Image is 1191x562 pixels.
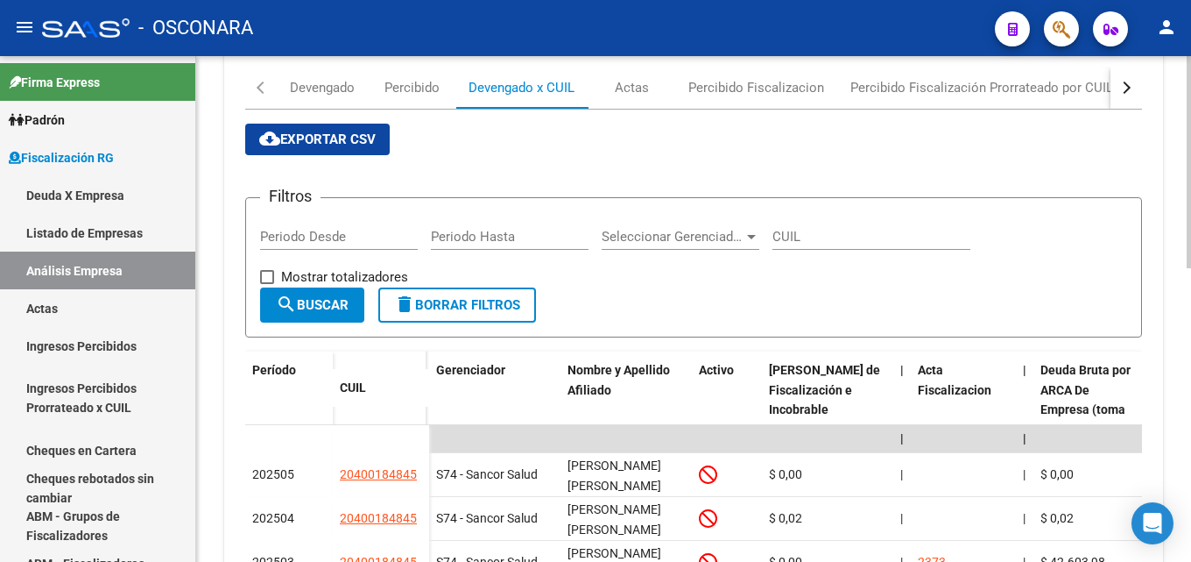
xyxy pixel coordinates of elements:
[567,459,661,493] span: [PERSON_NAME] [PERSON_NAME]
[688,78,824,97] div: Percibido Fiscalizacion
[394,297,520,313] span: Borrar Filtros
[850,78,1113,97] div: Percibido Fiscalización Prorrateado por CUIL
[378,288,536,323] button: Borrar Filtros
[1131,502,1173,544] div: Open Intercom Messenger
[602,229,743,245] span: Seleccionar Gerenciador
[893,352,911,469] datatable-header-cell: |
[436,511,538,525] span: S74 - Sancor Salud
[9,73,100,92] span: Firma Express
[290,78,355,97] div: Devengado
[911,352,1016,469] datatable-header-cell: Acta Fiscalizacion
[340,511,417,525] span: 20400184845
[252,363,296,377] span: Período
[138,9,253,47] span: - OSCONARA
[245,352,333,425] datatable-header-cell: Período
[252,467,294,481] span: 202505
[340,381,366,395] span: CUIL
[14,17,35,38] mat-icon: menu
[394,294,415,315] mat-icon: delete
[340,467,417,481] span: 20400184845
[1023,431,1026,445] span: |
[900,467,903,481] span: |
[1040,363,1131,457] span: Deuda Bruta por ARCA De Empresa (toma en cuenta todos los afiliados)
[260,288,364,323] button: Buscar
[276,294,297,315] mat-icon: search
[259,132,376,147] span: Exportar CSV
[9,110,65,130] span: Padrón
[1040,511,1074,525] span: $ 0,02
[900,363,904,377] span: |
[259,128,280,149] mat-icon: cloud_download
[436,467,538,481] span: S74 - Sancor Salud
[245,124,390,155] button: Exportar CSV
[769,511,802,525] span: $ 0,02
[900,431,904,445] span: |
[699,363,734,377] span: Activo
[276,297,349,313] span: Buscar
[281,267,408,288] span: Mostrar totalizadores
[769,467,802,481] span: $ 0,00
[429,352,560,469] datatable-header-cell: Gerenciador
[615,78,649,97] div: Actas
[384,78,440,97] div: Percibido
[1040,467,1074,481] span: $ 0,00
[1016,352,1033,469] datatable-header-cell: |
[1033,352,1138,469] datatable-header-cell: Deuda Bruta por ARCA De Empresa (toma en cuenta todos los afiliados)
[560,352,692,469] datatable-header-cell: Nombre y Apellido Afiliado
[769,363,880,417] span: [PERSON_NAME] de Fiscalización e Incobrable
[1156,17,1177,38] mat-icon: person
[1023,511,1025,525] span: |
[333,369,429,407] datatable-header-cell: CUIL
[567,502,661,537] span: [PERSON_NAME] [PERSON_NAME]
[469,78,574,97] div: Devengado x CUIL
[918,363,991,397] span: Acta Fiscalizacion
[252,511,294,525] span: 202504
[900,511,903,525] span: |
[762,352,893,469] datatable-header-cell: Deuda Bruta Neto de Fiscalización e Incobrable
[567,363,670,397] span: Nombre y Apellido Afiliado
[1023,363,1026,377] span: |
[692,352,762,469] datatable-header-cell: Activo
[1023,467,1025,481] span: |
[436,363,505,377] span: Gerenciador
[9,148,114,167] span: Fiscalización RG
[260,184,321,209] h3: Filtros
